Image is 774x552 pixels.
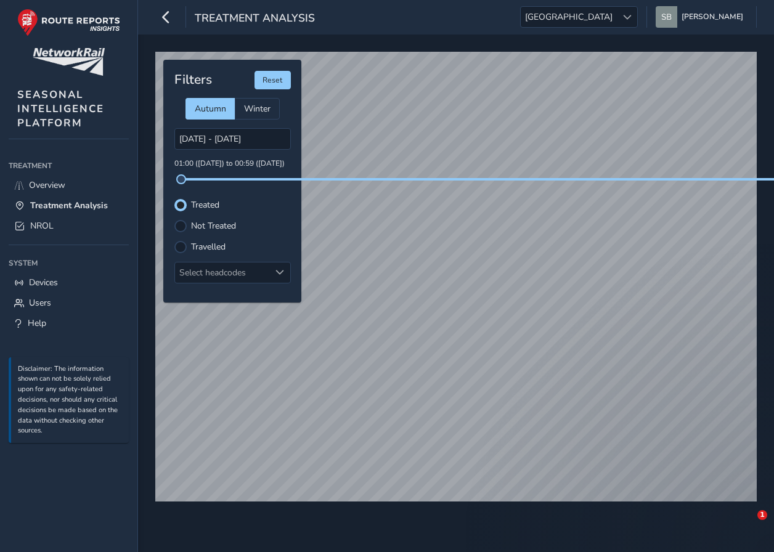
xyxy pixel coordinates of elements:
span: NROL [30,220,54,232]
span: Treatment Analysis [195,10,315,28]
span: 1 [757,510,767,520]
span: Winter [244,103,271,115]
div: Autumn [185,98,235,120]
div: System [9,254,129,272]
a: Help [9,313,129,333]
span: SEASONAL INTELLIGENCE PLATFORM [17,87,104,130]
img: rr logo [17,9,120,36]
span: [GEOGRAPHIC_DATA] [521,7,617,27]
iframe: Intercom live chat [732,510,762,540]
span: Devices [29,277,58,288]
button: Reset [255,71,291,89]
a: NROL [9,216,129,236]
h4: Filters [174,72,212,87]
div: Winter [235,98,280,120]
p: 01:00 ([DATE]) to 00:59 ([DATE]) [174,158,291,169]
span: [PERSON_NAME] [682,6,743,28]
a: Overview [9,175,129,195]
canvas: Map [155,52,757,511]
label: Not Treated [191,222,236,230]
a: Devices [9,272,129,293]
img: customer logo [33,48,105,76]
button: [PERSON_NAME] [656,6,748,28]
a: Treatment Analysis [9,195,129,216]
img: diamond-layout [656,6,677,28]
p: Disclaimer: The information shown can not be solely relied upon for any safety-related decisions,... [18,364,123,437]
div: Select headcodes [175,262,270,283]
span: Overview [29,179,65,191]
span: Autumn [195,103,226,115]
div: Treatment [9,156,129,175]
span: Treatment Analysis [30,200,108,211]
span: Help [28,317,46,329]
label: Treated [191,201,219,209]
label: Travelled [191,243,226,251]
a: Users [9,293,129,313]
span: Users [29,297,51,309]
